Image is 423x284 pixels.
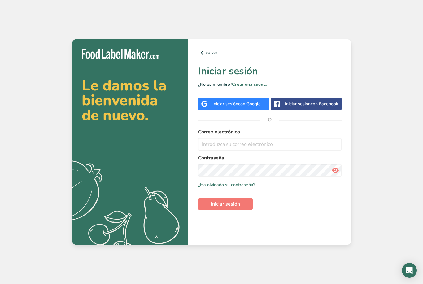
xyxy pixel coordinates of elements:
[285,101,338,107] div: Iniciar sesión
[198,154,342,162] label: Contraseña
[198,64,342,79] h1: Iniciar sesión
[211,200,240,208] span: Iniciar sesión
[82,49,159,59] img: Food Label Maker
[232,81,268,87] a: Crear una cuenta
[238,101,261,107] span: con Google
[198,138,342,151] input: Introduzca su correo electrónico
[198,49,342,56] a: volver
[402,263,417,278] div: Open Intercom Messenger
[212,101,261,107] div: Iniciar sesión
[311,101,338,107] span: con Facebook
[198,181,255,188] a: ¿Ha olvidado su contraseña?
[260,111,279,129] span: O
[82,78,178,123] h2: Le damos la bienvenida de nuevo.
[198,81,342,88] p: ¿No es miembro?
[198,128,342,136] label: Correo electrónico
[198,198,253,210] button: Iniciar sesión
